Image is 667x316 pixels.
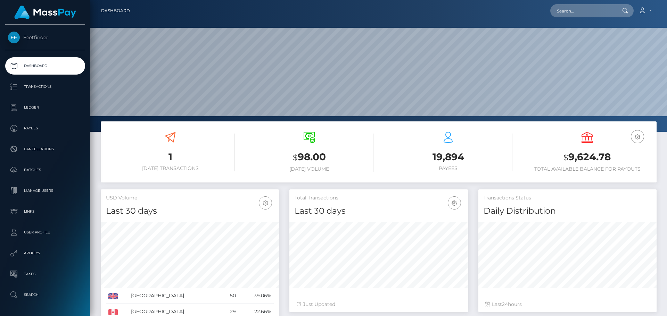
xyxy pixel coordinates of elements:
img: Feetfinder [8,32,20,43]
div: Last hours [485,301,650,308]
p: Payees [8,123,82,134]
p: Cancellations [8,144,82,154]
img: GB.png [108,293,118,299]
img: CA.png [108,309,118,315]
a: Cancellations [5,140,85,158]
h6: Payees [384,165,512,171]
div: Just Updated [296,301,461,308]
a: Manage Users [5,182,85,199]
h4: Last 30 days [106,205,274,217]
p: Links [8,206,82,217]
p: Batches [8,165,82,175]
p: Transactions [8,82,82,92]
h3: 1 [106,150,234,164]
h3: 98.00 [245,150,373,164]
td: 50 [221,288,238,304]
small: $ [563,153,568,162]
a: Dashboard [5,57,85,75]
p: Taxes [8,269,82,279]
h4: Last 30 days [295,205,462,217]
h3: 9,624.78 [523,150,651,164]
a: Batches [5,161,85,179]
span: Feetfinder [5,34,85,41]
p: User Profile [8,227,82,238]
a: Search [5,286,85,304]
h5: Transactions Status [484,195,651,202]
h5: Total Transactions [295,195,462,202]
img: MassPay Logo [14,6,76,19]
p: API Keys [8,248,82,258]
h6: [DATE] Transactions [106,165,234,171]
small: $ [293,153,298,162]
a: Ledger [5,99,85,116]
a: API Keys [5,245,85,262]
h4: Daily Distribution [484,205,651,217]
a: User Profile [5,224,85,241]
input: Search... [550,4,616,17]
a: Taxes [5,265,85,283]
p: Search [8,290,82,300]
a: Transactions [5,78,85,95]
h5: USD Volume [106,195,274,202]
h3: 19,894 [384,150,512,164]
a: Dashboard [101,3,130,18]
a: Links [5,203,85,220]
h6: [DATE] Volume [245,166,373,172]
p: Dashboard [8,61,82,71]
p: Ledger [8,102,82,113]
h6: Total Available Balance for Payouts [523,166,651,172]
td: [GEOGRAPHIC_DATA] [129,288,221,304]
td: 39.06% [238,288,274,304]
span: 24 [502,301,508,307]
a: Payees [5,120,85,137]
p: Manage Users [8,186,82,196]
